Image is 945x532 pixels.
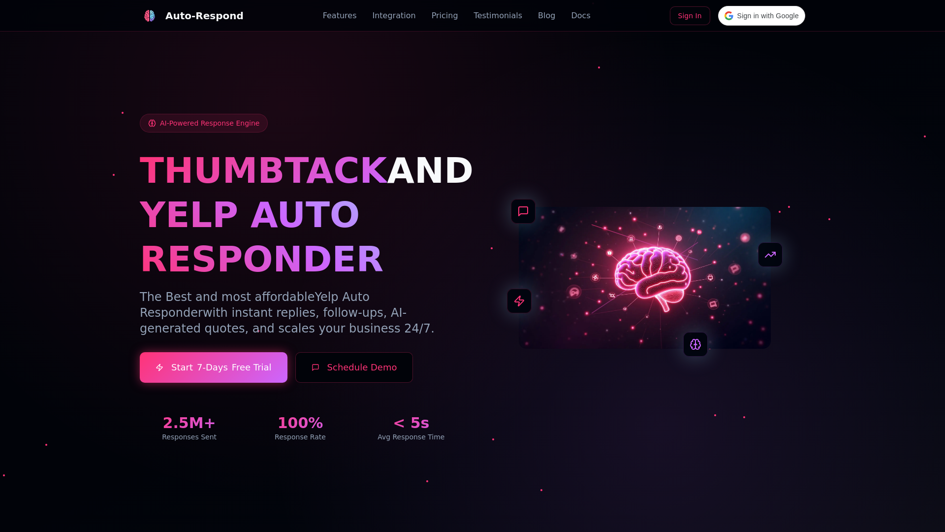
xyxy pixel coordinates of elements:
button: Schedule Demo [295,352,413,383]
img: AI Neural Network Brain [519,207,771,349]
a: Start7-DaysFree Trial [140,352,287,383]
span: Sign in with Google [737,11,799,21]
span: AI-Powered Response Engine [160,118,259,128]
div: Avg Response Time [362,432,461,442]
span: THUMBTACK [140,150,387,191]
p: The Best and most affordable with instant replies, follow-ups, AI-generated quotes, and scales yo... [140,289,461,336]
div: Auto-Respond [165,9,244,23]
div: 2.5M+ [140,414,239,432]
div: Response Rate [251,432,349,442]
div: < 5s [362,414,461,432]
span: 7-Days [197,361,228,374]
div: Responses Sent [140,432,239,442]
a: Auto-Respond [140,6,244,26]
a: Blog [538,10,555,22]
a: Testimonials [474,10,523,22]
a: Features [323,10,357,22]
div: 100% [251,414,349,432]
a: Sign In [670,6,710,25]
a: Pricing [432,10,458,22]
span: AND [387,150,473,191]
a: Docs [571,10,590,22]
a: Integration [372,10,415,22]
span: Yelp Auto Responder [140,290,370,320]
div: Sign in with Google [718,6,805,26]
img: logo.svg [144,10,156,22]
h1: YELP AUTO RESPONDER [140,193,461,281]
